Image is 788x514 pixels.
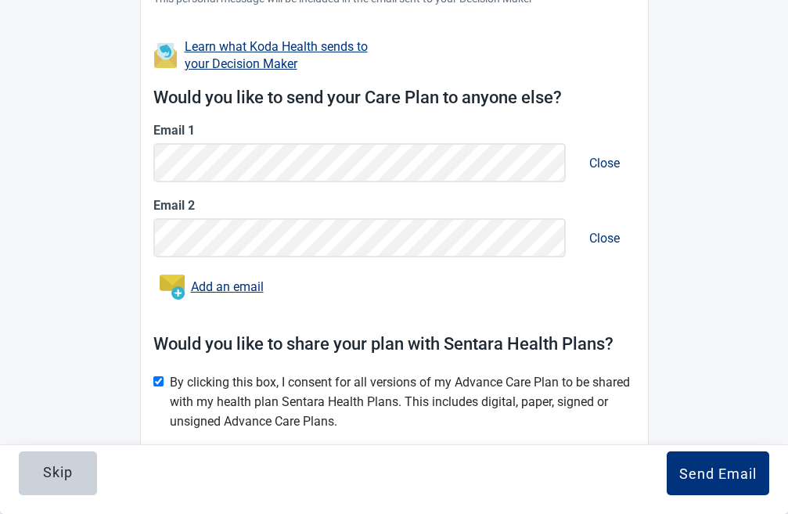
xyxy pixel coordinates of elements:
div: Skip [43,465,73,480]
button: Remove [572,215,637,261]
label: Email 1 [153,120,635,140]
button: Remove [572,140,637,186]
label: Email 2 [153,196,635,215]
div: By clicking this box, I consent for all versions of my Advance Care Plan to be shared with my hea... [170,372,635,431]
a: Add an email [191,277,264,297]
button: Add an email [153,268,270,306]
img: Learn what Koda Health sends to your Decision Maker [153,43,178,68]
button: Send Email [667,451,769,495]
button: Close [577,141,632,185]
button: Skip [19,451,97,495]
a: Learn what Koda Health sends to your Decision Maker [185,39,368,71]
h1: Would you like to share your plan with Sentara Health Plans? [153,331,635,358]
h1: Would you like to send your Care Plan to anyone else? [153,84,635,112]
div: Send Email [679,465,757,481]
img: Add an email [160,275,185,300]
button: Close [577,216,632,261]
